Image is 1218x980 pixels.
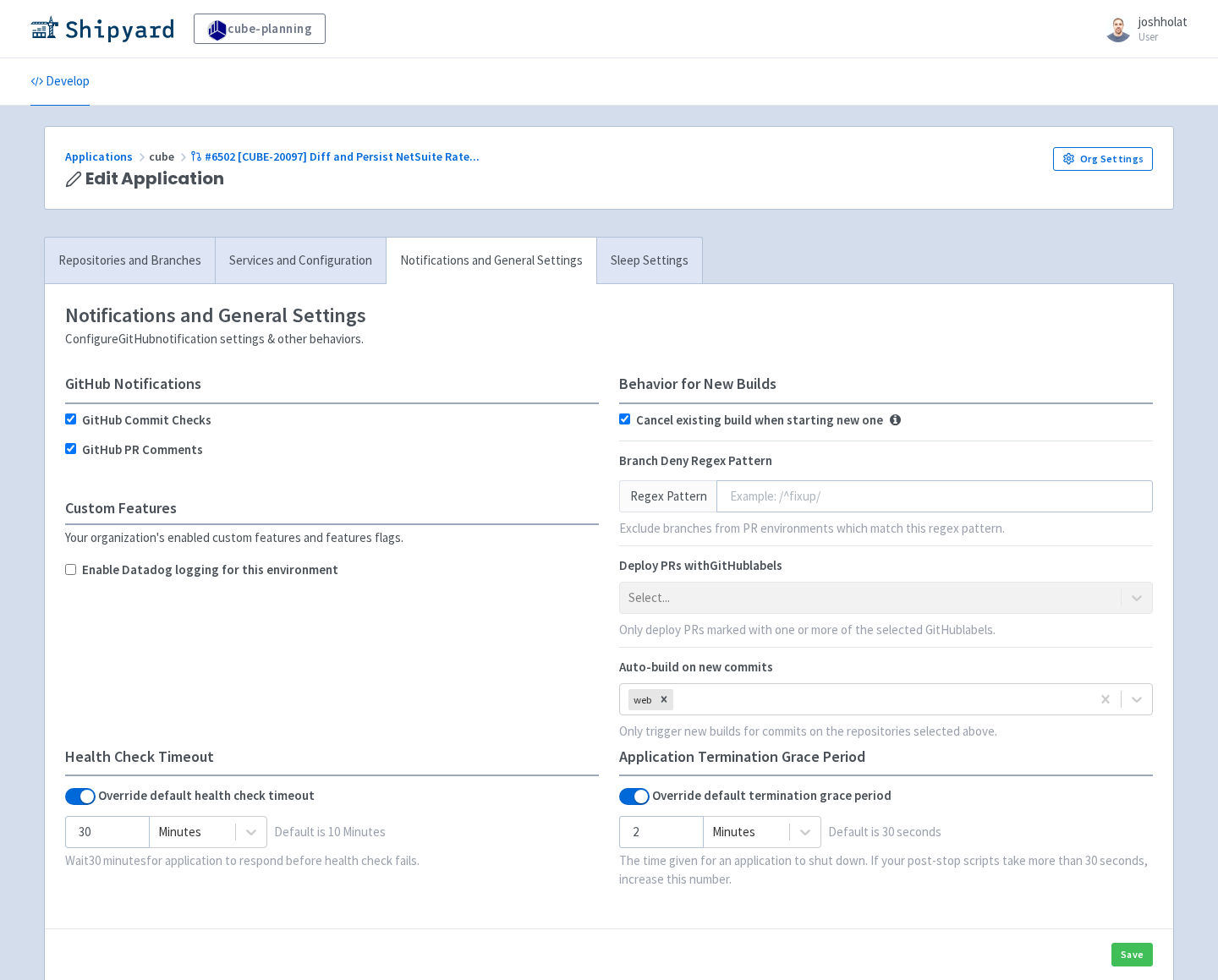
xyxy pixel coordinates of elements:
[652,786,892,806] b: Override default termination grace period
[65,851,599,871] p: Wait 30 minutes for application to respond before health check fails.
[30,58,90,106] a: Develop
[1111,943,1153,966] button: Save
[65,375,599,392] h4: GitHub Notifications
[619,723,997,739] span: Only trigger new builds for commits on the repositories selected above.
[215,238,386,284] a: Services and Configuration
[828,823,941,842] span: Default is 30 seconds
[619,557,782,573] span: Deploy PRs with GitHub labels
[274,823,386,842] span: Default is 10 Minutes
[619,480,717,512] div: Regex Pattern
[619,520,1005,536] span: Exclude branches from PR environments which match this regex pattern.
[1138,14,1188,30] span: joshholat
[65,304,1153,326] h3: Notifications and General Settings
[65,748,599,765] h4: Health Check Timeout
[85,169,224,189] span: Edit Application
[386,238,596,284] a: Notifications and General Settings
[655,689,673,710] div: Remove web
[628,689,655,710] div: web
[636,411,883,430] label: Cancel existing build when starting new one
[65,500,599,517] h4: Custom Features
[1095,15,1188,42] a: joshholat User
[82,561,338,580] label: Enable Datadog logging for this environment
[619,621,996,638] span: Only deploy PRs marked with one or more of the selected GitHub labels.
[1138,31,1188,42] small: User
[65,330,1153,349] div: Configure GitHub notification settings & other behaviors.
[30,15,173,42] img: Shipyard logo
[619,452,772,468] span: Branch Deny Regex Pattern
[716,480,1153,512] input: Example: /^fixup/
[82,411,211,430] label: GitHub Commit Checks
[619,375,1153,392] h4: Behavior for New Builds
[98,786,315,806] b: Override default health check timeout
[149,149,190,164] span: cube
[596,238,702,284] a: Sleep Settings
[619,816,704,848] input: -
[1053,147,1153,171] a: Org Settings
[194,14,326,44] a: cube-planning
[190,149,482,164] a: #6502 [CUBE-20097] Diff and Persist NetSuite Rate...
[619,748,1153,765] h4: Application Termination Grace Period
[205,149,480,164] span: #6502 [CUBE-20097] Diff and Persist NetSuite Rate ...
[82,441,203,460] label: GitHub PR Comments
[65,149,149,164] a: Applications
[65,816,150,848] input: -
[65,528,599,548] div: Your organization's enabled custom features and features flags.
[45,238,215,284] a: Repositories and Branches
[619,851,1153,890] p: The time given for an application to shut down. If your post-stop scripts take more than 30 secon...
[619,659,773,675] span: Auto-build on new commits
